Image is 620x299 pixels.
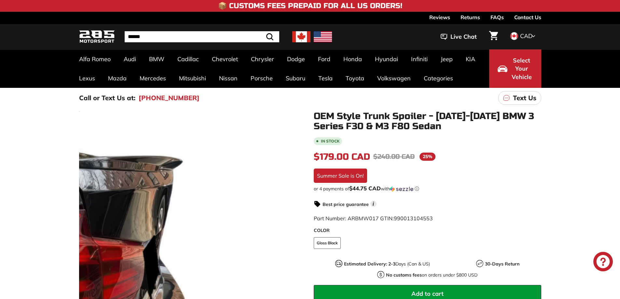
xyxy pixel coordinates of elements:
[314,169,367,183] div: Summer Sale is On!
[321,139,339,143] b: In stock
[490,12,504,23] a: FAQs
[205,49,244,69] a: Chevrolet
[73,49,117,69] a: Alfa Romeo
[172,69,213,88] a: Mitsubishi
[371,69,417,88] a: Volkswagen
[520,32,532,40] span: CAD
[373,153,415,161] span: $240.00 CAD
[171,49,205,69] a: Cadillac
[368,49,405,69] a: Hyundai
[417,69,460,88] a: Categories
[102,69,133,88] a: Mazda
[218,2,402,10] h4: 📦 Customs Fees Prepaid for All US Orders!
[125,31,279,42] input: Search
[314,185,541,192] div: or 4 payments of with
[386,272,477,279] p: on orders under $800 USD
[394,215,433,222] span: 990013104553
[314,185,541,192] div: or 4 payments of$44.75 CADwithSezzle Click to learn more about Sezzle
[139,93,200,103] a: [PHONE_NUMBER]
[432,29,485,45] button: Live Chat
[405,49,434,69] a: Infiniti
[314,111,541,131] h1: OEM Style Trunk Spoiler - [DATE]-[DATE] BMW 3 Series F30 & M3 F80 Sedan
[513,93,536,103] p: Text Us
[73,69,102,88] a: Lexus
[339,69,371,88] a: Toyota
[344,261,430,267] p: Days (Can & US)
[143,49,171,69] a: BMW
[429,12,450,23] a: Reviews
[411,290,444,297] span: Add to cart
[344,261,395,267] strong: Estimated Delivery: 2-3
[461,12,480,23] a: Returns
[323,201,369,207] strong: Best price guarantee
[311,49,337,69] a: Ford
[511,56,533,81] span: Select Your Vehicle
[390,186,413,192] img: Sezzle
[133,69,172,88] a: Mercedes
[314,151,370,162] span: $179.00 CAD
[281,49,311,69] a: Dodge
[79,93,135,103] p: Call or Text Us at:
[312,69,339,88] a: Tesla
[244,49,281,69] a: Chrysler
[450,33,477,41] span: Live Chat
[314,227,541,234] label: COLOR
[386,272,422,278] strong: No customs fees
[213,69,244,88] a: Nissan
[489,49,541,88] button: Select Your Vehicle
[498,91,541,105] a: Text Us
[485,26,502,48] a: Cart
[314,215,433,222] span: Part Number: ARBMW017 GTIN:
[279,69,312,88] a: Subaru
[514,12,541,23] a: Contact Us
[244,69,279,88] a: Porsche
[117,49,143,69] a: Audi
[591,252,615,273] inbox-online-store-chat: Shopify online store chat
[370,201,377,207] span: i
[485,261,519,267] strong: 30-Days Return
[420,153,435,161] span: 25%
[459,49,482,69] a: KIA
[79,29,115,45] img: Logo_285_Motorsport_areodynamics_components
[337,49,368,69] a: Honda
[434,49,459,69] a: Jeep
[349,185,381,192] span: $44.75 CAD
